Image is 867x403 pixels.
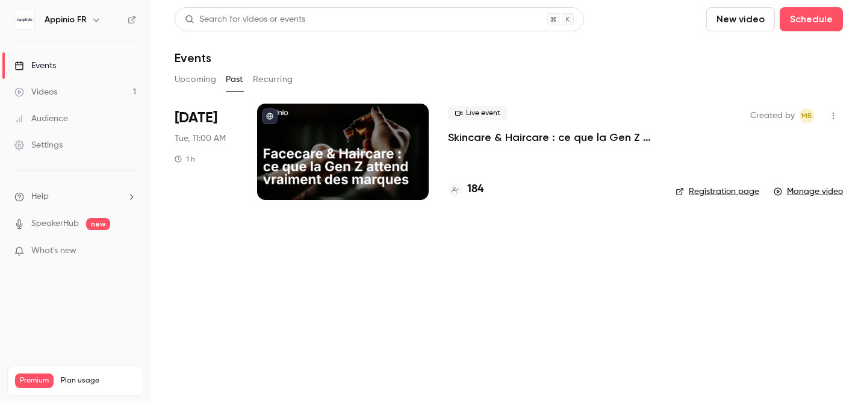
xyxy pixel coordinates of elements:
li: help-dropdown-opener [14,190,136,203]
a: 184 [448,181,483,198]
button: Recurring [253,70,293,89]
span: new [86,218,110,230]
span: Live event [448,106,508,120]
span: Margot Bres [800,108,814,123]
h4: 184 [467,181,483,198]
button: Upcoming [175,70,216,89]
span: What's new [31,245,76,257]
span: Tue, 11:00 AM [175,133,226,145]
button: Past [226,70,243,89]
a: Manage video [774,186,843,198]
span: [DATE] [175,108,217,128]
div: Audience [14,113,68,125]
img: Appinio FR [15,10,34,30]
div: Events [14,60,56,72]
div: 1 h [175,154,195,164]
h1: Events [175,51,211,65]
div: Sep 9 Tue, 11:00 AM (Europe/Paris) [175,104,238,200]
div: Settings [14,139,63,151]
span: Created by [750,108,795,123]
div: Videos [14,86,57,98]
div: Search for videos or events [185,13,305,26]
span: Premium [15,373,54,388]
span: Plan usage [61,376,135,386]
a: Skincare & Haircare : ce que la Gen Z attend vraiment des marques [448,130,656,145]
span: MB [801,108,812,123]
button: Schedule [780,7,843,31]
a: SpeakerHub [31,217,79,230]
button: New video [706,7,775,31]
h6: Appinio FR [45,14,87,26]
span: Help [31,190,49,203]
a: Registration page [676,186,759,198]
